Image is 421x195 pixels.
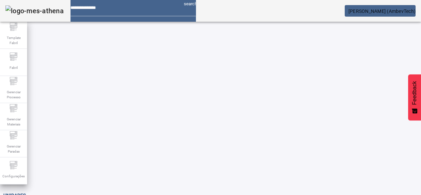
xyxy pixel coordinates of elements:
[348,8,416,14] span: [PERSON_NAME] (AmbevTech)
[3,87,24,102] span: Gerenciar Processo
[3,33,24,47] span: Template Fabril
[0,172,27,181] span: Configurações
[412,81,418,105] span: Feedback
[3,115,24,129] span: Gerenciar Materiais
[408,74,421,120] button: Feedback - Mostrar pesquisa
[5,5,64,16] img: logo-mes-athena
[7,63,20,72] span: Fabril
[3,142,24,156] span: Gerenciar Paradas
